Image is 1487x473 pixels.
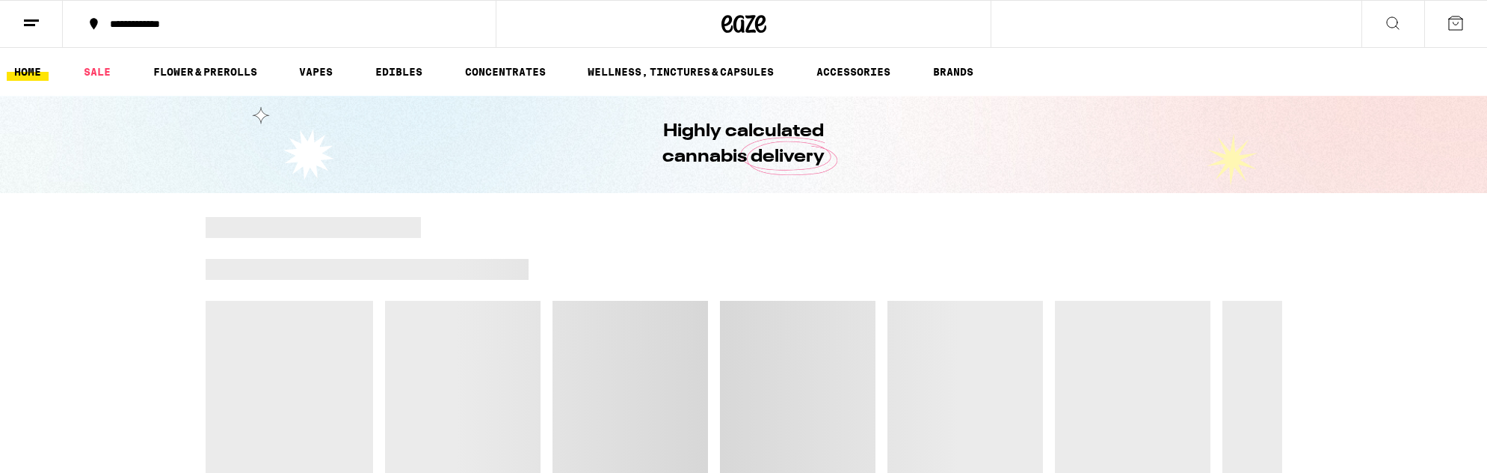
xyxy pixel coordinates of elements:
[76,63,118,81] a: SALE
[146,63,265,81] a: FLOWER & PREROLLS
[368,63,430,81] a: EDIBLES
[292,63,340,81] a: VAPES
[7,63,49,81] a: HOME
[809,63,898,81] a: ACCESSORIES
[580,63,781,81] a: WELLNESS, TINCTURES & CAPSULES
[458,63,553,81] a: CONCENTRATES
[621,119,867,170] h1: Highly calculated cannabis delivery
[926,63,981,81] button: BRANDS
